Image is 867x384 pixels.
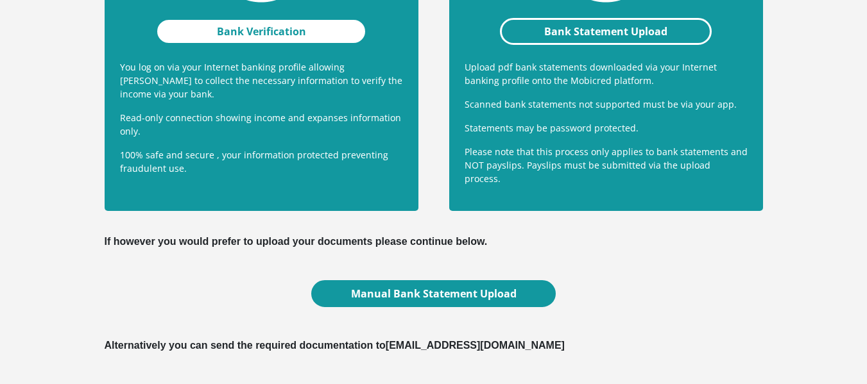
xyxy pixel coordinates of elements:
p: Please note that this process only applies to bank statements and NOT payslips. Payslips must be ... [465,145,748,185]
p: Read-only connection showing income and expanses information only. [120,111,403,138]
b: Alternatively you can send the required documentation to [EMAIL_ADDRESS][DOMAIN_NAME] [105,340,565,351]
p: Scanned bank statements not supported must be via your app. [465,97,748,111]
a: Manual Bank Statement Upload [311,280,555,307]
a: Bank Verification [155,18,368,45]
p: Upload pdf bank statements downloaded via your Internet banking profile onto the Mobicred platform. [465,60,748,87]
p: 100% safe and secure , your information protected preventing fraudulent use. [120,148,403,175]
b: If however you would prefer to upload your documents please continue below. [105,236,488,247]
p: You log on via your Internet banking profile allowing [PERSON_NAME] to collect the necessary info... [120,60,403,101]
p: Statements may be password protected. [465,121,748,135]
a: Bank Statement Upload [500,18,712,45]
